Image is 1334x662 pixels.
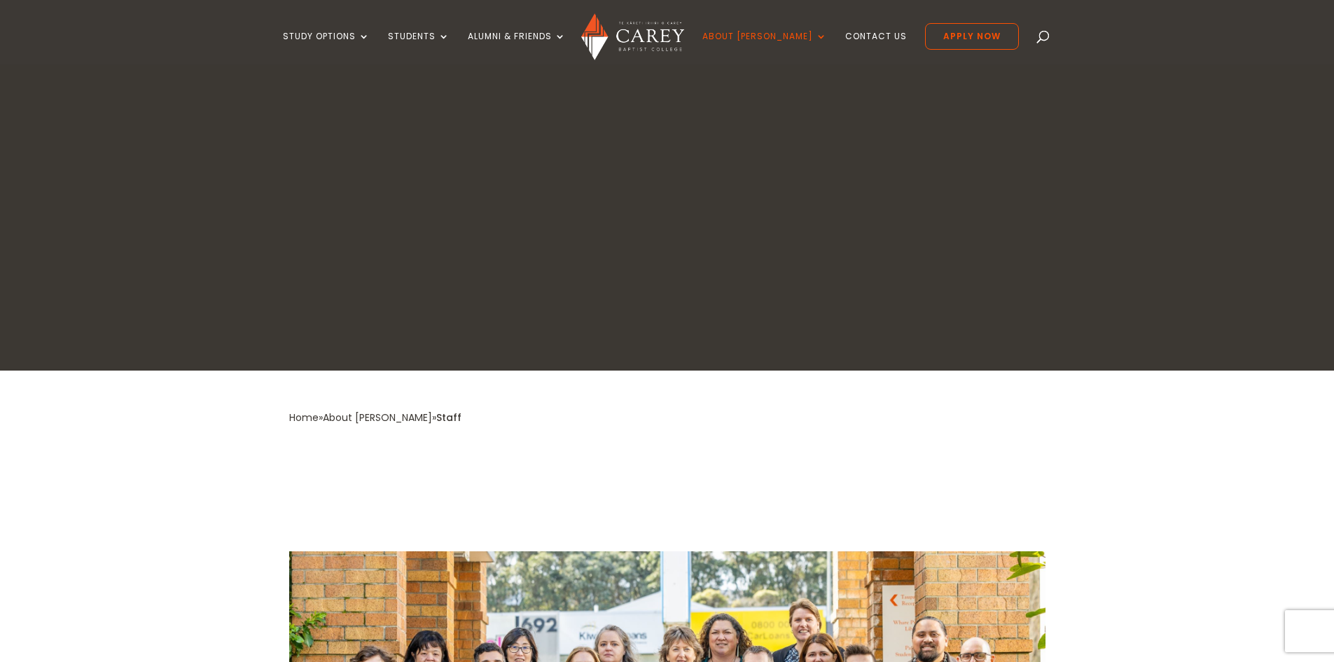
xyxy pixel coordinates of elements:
a: About [PERSON_NAME] [323,411,432,425]
a: Study Options [283,32,370,64]
h2: [PERSON_NAME] Staff [289,467,1045,515]
span: » » [289,411,461,425]
a: Alumni & Friends [468,32,566,64]
a: Contact Us [845,32,907,64]
a: Students [388,32,450,64]
img: Carey Baptist College [581,13,684,60]
h1: Staff [405,237,930,310]
a: Apply Now [925,23,1019,50]
span: Staff [436,411,461,425]
a: Home [289,411,319,425]
a: About [PERSON_NAME] [702,32,827,64]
